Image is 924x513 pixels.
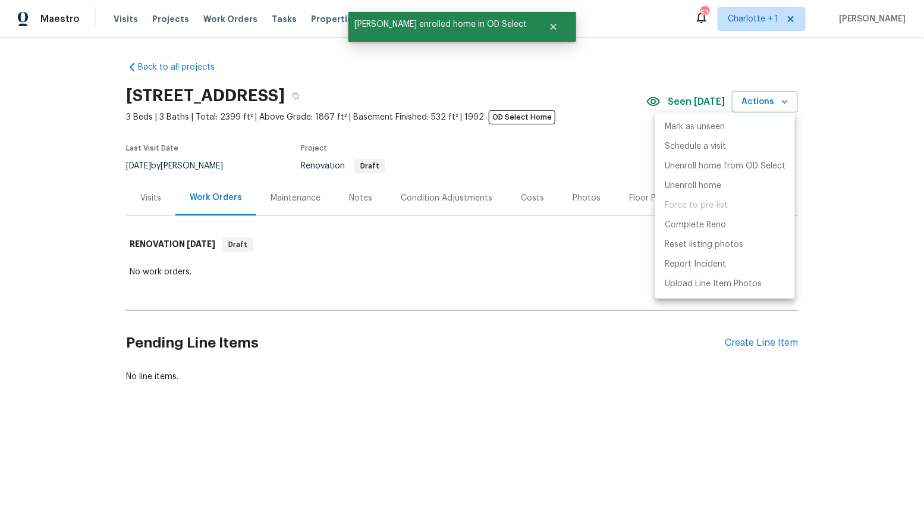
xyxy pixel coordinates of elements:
[665,219,726,232] p: Complete Reno
[665,258,726,271] p: Report Incident
[665,160,785,173] p: Unenroll home from OD Select
[665,239,743,251] p: Reset listing photos
[665,140,726,153] p: Schedule a visit
[665,121,725,133] p: Mark as unseen
[665,180,721,192] p: Unenroll home
[665,278,762,290] p: Upload Line Item Photos
[655,196,795,215] span: Setup visit must be completed before moving home to pre-list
